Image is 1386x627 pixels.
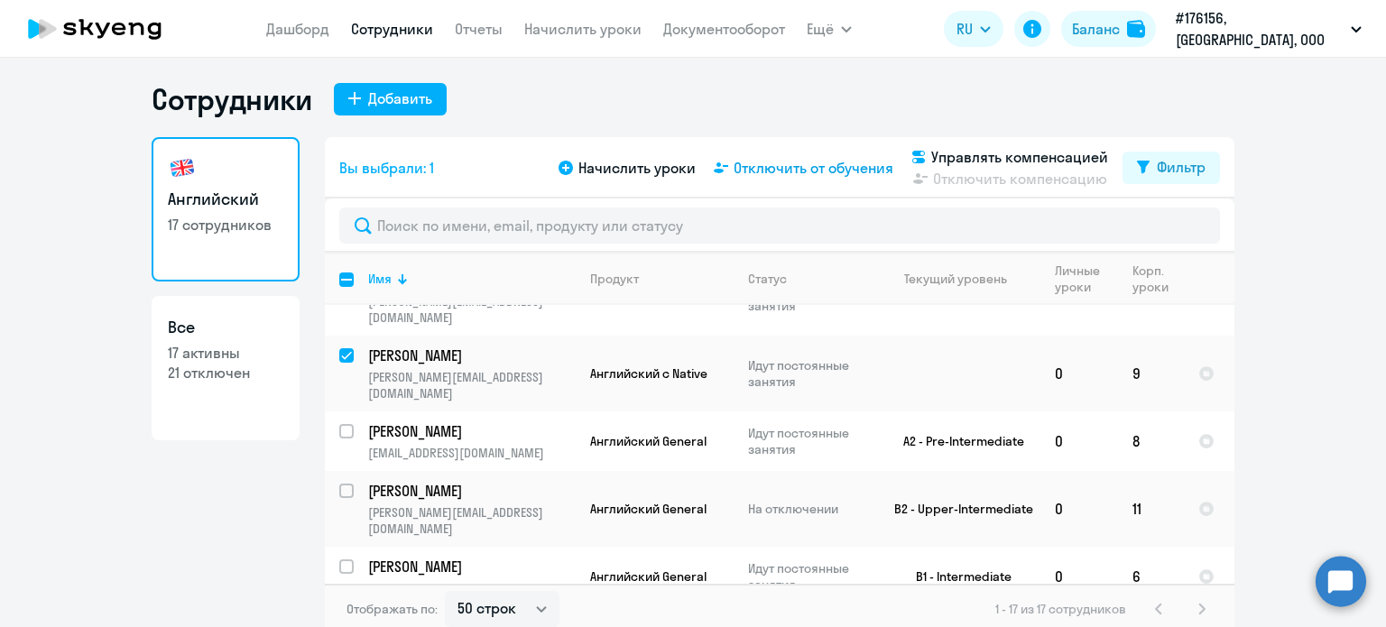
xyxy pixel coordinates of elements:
[152,81,312,117] h1: Сотрудники
[168,316,283,339] h3: Все
[368,557,575,576] a: [PERSON_NAME]
[1167,7,1371,51] button: #176156, [GEOGRAPHIC_DATA], ООО
[168,363,283,383] p: 21 отключен
[351,20,433,38] a: Сотрудники
[1040,547,1118,606] td: 0
[368,88,432,109] div: Добавить
[368,580,575,596] p: [EMAIL_ADDRESS][DOMAIN_NAME]
[873,547,1040,606] td: B1 - Intermediate
[368,346,572,365] p: [PERSON_NAME]
[1176,7,1344,51] p: #176156, [GEOGRAPHIC_DATA], ООО
[748,357,872,390] p: Идут постоянные занятия
[368,481,572,501] p: [PERSON_NAME]
[1040,471,1118,547] td: 0
[734,157,893,179] span: Отключить от обучения
[168,343,283,363] p: 17 активны
[590,433,707,449] span: Английский General
[368,346,575,365] a: [PERSON_NAME]
[339,207,1220,244] input: Поиск по имени, email, продукту или статусу
[904,271,1007,287] div: Текущий уровень
[590,501,707,517] span: Английский General
[368,421,572,441] p: [PERSON_NAME]
[1118,336,1184,411] td: 9
[1132,263,1183,295] div: Корп. уроки
[1118,547,1184,606] td: 6
[368,369,575,401] p: [PERSON_NAME][EMAIL_ADDRESS][DOMAIN_NAME]
[368,271,392,287] div: Имя
[368,557,572,576] p: [PERSON_NAME]
[873,471,1040,547] td: B2 - Upper-Intermediate
[1157,156,1206,178] div: Фильтр
[1072,18,1120,40] div: Баланс
[1132,263,1169,295] div: Корп. уроки
[1118,471,1184,547] td: 11
[368,421,575,441] a: [PERSON_NAME]
[748,425,872,457] p: Идут постоянные занятия
[931,146,1108,168] span: Управлять компенсацией
[368,271,575,287] div: Имя
[590,271,639,287] div: Продукт
[152,296,300,440] a: Все17 активны21 отключен
[663,20,785,38] a: Документооборот
[748,501,872,517] p: На отключении
[346,601,438,617] span: Отображать по:
[887,271,1039,287] div: Текущий уровень
[168,188,283,211] h3: Английский
[748,271,872,287] div: Статус
[748,560,872,593] p: Идут постоянные занятия
[1040,336,1118,411] td: 0
[807,11,852,47] button: Ещё
[956,18,973,40] span: RU
[1055,263,1117,295] div: Личные уроки
[266,20,329,38] a: Дашборд
[368,445,575,461] p: [EMAIL_ADDRESS][DOMAIN_NAME]
[807,18,834,40] span: Ещё
[334,83,447,115] button: Добавить
[1127,20,1145,38] img: balance
[1055,263,1101,295] div: Личные уроки
[590,568,707,585] span: Английский General
[590,365,707,382] span: Английский с Native
[368,293,575,326] p: [PERSON_NAME][EMAIL_ADDRESS][DOMAIN_NAME]
[578,157,696,179] span: Начислить уроки
[995,601,1126,617] span: 1 - 17 из 17 сотрудников
[368,504,575,537] p: [PERSON_NAME][EMAIL_ADDRESS][DOMAIN_NAME]
[152,137,300,281] a: Английский17 сотрудников
[1061,11,1156,47] button: Балансbalance
[590,271,733,287] div: Продукт
[1040,411,1118,471] td: 0
[339,157,434,179] span: Вы выбрали: 1
[368,481,575,501] a: [PERSON_NAME]
[1123,152,1220,184] button: Фильтр
[455,20,503,38] a: Отчеты
[944,11,1003,47] button: RU
[168,153,197,182] img: english
[1118,411,1184,471] td: 8
[168,215,283,235] p: 17 сотрудников
[873,411,1040,471] td: A2 - Pre-Intermediate
[524,20,642,38] a: Начислить уроки
[748,271,787,287] div: Статус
